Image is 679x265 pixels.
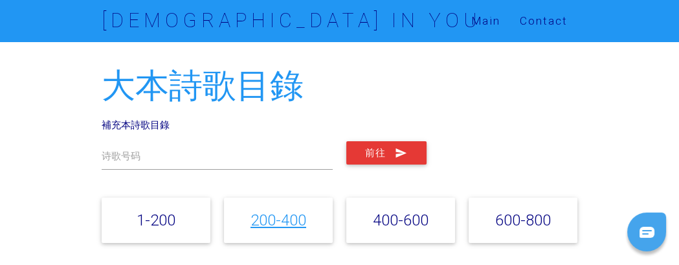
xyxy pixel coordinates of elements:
[102,149,140,163] label: 诗歌号码
[373,211,429,229] a: 400-600
[624,207,669,255] iframe: Chat
[102,67,577,104] h2: 大本詩歌目錄
[346,141,427,165] button: 前往
[495,211,551,229] a: 600-800
[137,211,175,229] a: 1-200
[250,211,306,229] a: 200-400
[102,119,170,131] a: 補充本詩歌目錄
